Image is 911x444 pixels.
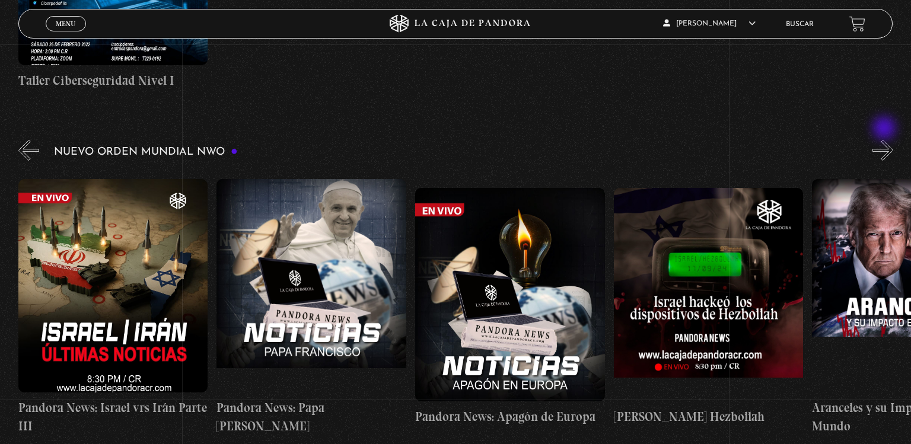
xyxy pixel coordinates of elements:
h4: [PERSON_NAME] Hezbollah [614,407,804,426]
a: Buscar [786,21,814,28]
h4: Pandora News: Israel vrs Irán Parte III [18,398,208,436]
span: [PERSON_NAME] [663,20,756,27]
button: Previous [18,140,39,161]
span: Cerrar [52,30,80,39]
h4: Taller Ciberseguridad Nivel I [18,71,208,90]
h4: Pandora News: Papa [PERSON_NAME] [216,398,406,436]
a: View your shopping cart [849,15,865,31]
span: Menu [56,20,75,27]
h3: Nuevo Orden Mundial NWO [54,146,238,158]
button: Next [872,140,893,161]
h4: Pandora News: Apagón de Europa [415,407,605,426]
